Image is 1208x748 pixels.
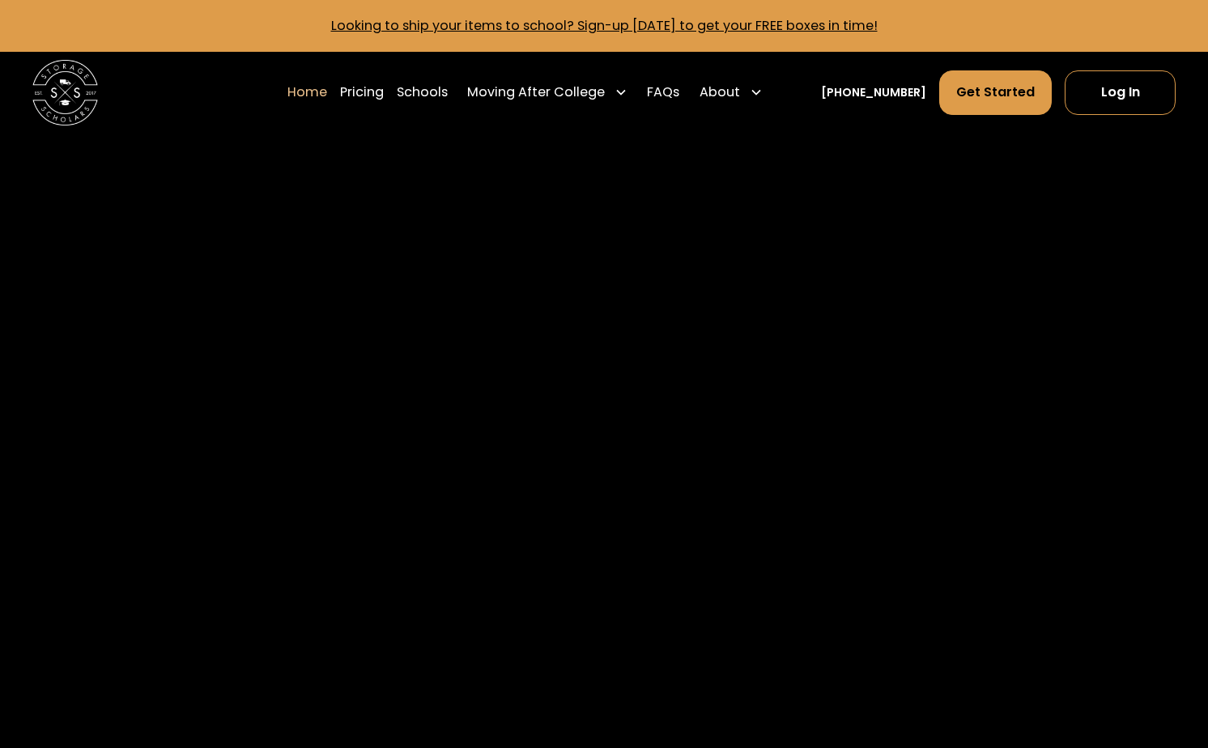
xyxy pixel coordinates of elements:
[467,83,605,102] div: Moving After College
[647,70,679,115] a: FAQs
[397,70,448,115] a: Schools
[340,70,384,115] a: Pricing
[939,70,1052,114] a: Get Started
[32,60,97,125] img: Storage Scholars main logo
[700,83,740,102] div: About
[821,84,926,101] a: [PHONE_NUMBER]
[287,70,327,115] a: Home
[1065,70,1176,114] a: Log In
[331,16,878,35] a: Looking to ship your items to school? Sign-up [DATE] to get your FREE boxes in time!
